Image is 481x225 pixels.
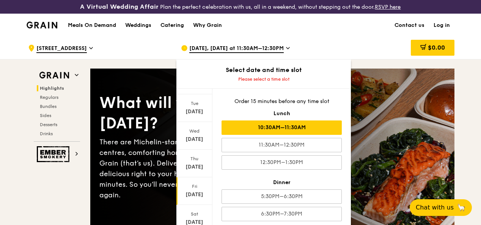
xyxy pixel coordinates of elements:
a: Weddings [121,14,156,37]
div: [DATE] [178,136,211,143]
div: Fri [178,183,211,189]
div: Plan the perfect celebration with us, all in a weekend, without stepping out the door. [80,3,401,11]
div: Tue [178,100,211,106]
div: Order 15 minutes before any time slot [222,98,342,105]
span: Desserts [40,122,57,127]
span: Regulars [40,95,58,100]
img: Ember Smokery web logo [37,146,72,162]
h3: A Virtual Wedding Affair [80,3,159,11]
a: Catering [156,14,189,37]
div: 11:30AM–12:30PM [222,138,342,152]
div: [DATE] [178,108,211,116]
span: [STREET_ADDRESS] [36,45,87,53]
img: Grain [27,22,57,28]
div: Please select a time slot [176,76,351,82]
span: [DATE], [DATE] at 11:30AM–12:30PM [189,45,284,53]
div: Catering [160,14,184,37]
div: Why Grain [193,14,222,37]
div: Select date and time slot [176,66,351,75]
span: $0.00 [428,44,445,51]
div: [DATE] [178,163,211,171]
div: [DATE] [178,191,211,198]
div: 6:30PM–7:30PM [222,207,342,221]
div: 12:30PM–1:30PM [222,155,342,170]
span: Chat with us [416,203,454,212]
span: Drinks [40,131,53,136]
button: Chat with us🦙 [410,199,472,216]
h1: Meals On Demand [68,22,116,29]
a: Why Grain [189,14,226,37]
div: There are Michelin-star restaurants, hawker centres, comforting home-cooked classics… and Grain (... [99,137,272,200]
div: What will you eat [DATE]? [99,93,272,134]
span: 🦙 [457,203,466,212]
a: Contact us [390,14,429,37]
div: 5:30PM–6:30PM [222,189,342,204]
div: Thu [178,156,211,162]
img: Grain web logo [37,69,72,82]
div: Weddings [125,14,151,37]
a: Log in [429,14,454,37]
div: Sat [178,211,211,217]
span: Sides [40,113,51,118]
div: Lunch [222,110,342,117]
div: Dinner [222,179,342,186]
span: Bundles [40,104,57,109]
a: GrainGrain [27,13,57,36]
div: 10:30AM–11:30AM [222,120,342,135]
a: RSVP here [375,4,401,10]
div: Wed [178,128,211,134]
span: Highlights [40,86,64,91]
